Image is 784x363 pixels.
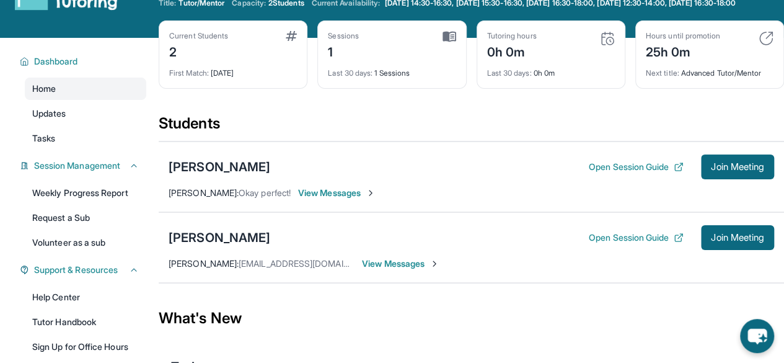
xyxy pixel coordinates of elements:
[25,182,146,204] a: Weekly Progress Report
[169,31,228,41] div: Current Students
[759,31,773,46] img: card
[29,159,139,172] button: Session Management
[600,31,615,46] img: card
[740,319,774,353] button: chat-button
[487,68,532,78] span: Last 30 days :
[25,127,146,150] a: Tasks
[34,159,120,172] span: Session Management
[29,264,139,276] button: Support & Resources
[362,258,439,270] span: View Messages
[443,31,456,42] img: card
[25,231,146,254] a: Volunteer as a sub
[25,336,146,358] a: Sign Up for Office Hours
[32,107,66,120] span: Updates
[487,41,537,61] div: 0h 0m
[25,286,146,308] a: Help Center
[239,187,291,198] span: Okay perfect!
[159,291,784,346] div: What's New
[169,158,270,176] div: [PERSON_NAME]
[34,55,78,68] span: Dashboard
[646,31,720,41] div: Hours until promotion
[701,155,774,179] button: Join Meeting
[25,207,146,229] a: Request a Sub
[25,311,146,333] a: Tutor Handbook
[29,55,139,68] button: Dashboard
[169,61,297,78] div: [DATE]
[328,41,359,61] div: 1
[32,132,55,145] span: Tasks
[646,61,773,78] div: Advanced Tutor/Mentor
[169,68,209,78] span: First Match :
[286,31,297,41] img: card
[328,68,372,78] span: Last 30 days :
[701,225,774,250] button: Join Meeting
[159,114,784,141] div: Students
[34,264,118,276] span: Support & Resources
[328,61,456,78] div: 1 Sessions
[298,187,376,199] span: View Messages
[646,68,679,78] span: Next title :
[328,31,359,41] div: Sessions
[646,41,720,61] div: 25h 0m
[169,229,270,246] div: [PERSON_NAME]
[25,102,146,125] a: Updates
[169,41,228,61] div: 2
[429,259,439,269] img: Chevron-Right
[32,83,56,95] span: Home
[487,61,615,78] div: 0h 0m
[169,187,239,198] span: [PERSON_NAME] :
[589,161,684,173] button: Open Session Guide
[487,31,537,41] div: Tutoring hours
[239,258,380,269] span: [EMAIL_ADDRESS][DOMAIN_NAME]
[366,188,376,198] img: Chevron-Right
[711,234,764,241] span: Join Meeting
[169,258,239,269] span: [PERSON_NAME] :
[589,231,684,244] button: Open Session Guide
[711,163,764,171] span: Join Meeting
[25,78,146,100] a: Home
